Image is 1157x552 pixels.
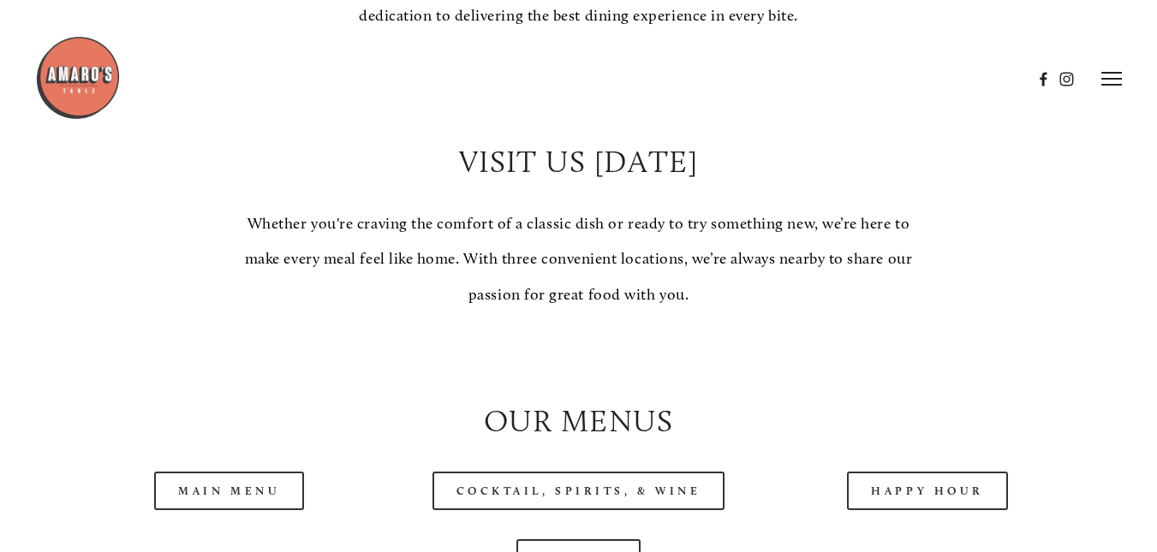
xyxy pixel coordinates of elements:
[69,400,1088,442] h2: Our Menus
[244,140,913,183] h2: Visit Us [DATE]
[847,472,1008,510] a: Happy Hour
[35,35,121,121] img: Amaro's Table
[244,206,913,312] p: Whether you're craving the comfort of a classic dish or ready to try something new, we’re here to...
[432,472,725,510] a: Cocktail, Spirits, & Wine
[154,472,304,510] a: Main Menu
